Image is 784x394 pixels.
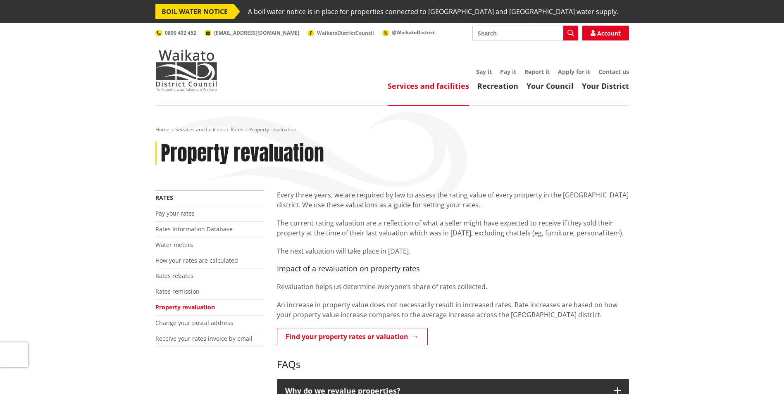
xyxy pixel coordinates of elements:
[165,29,196,36] span: 0800 492 452
[527,81,574,91] a: Your Council
[155,256,238,264] a: How your rates are calculated
[155,241,193,249] a: Water meters
[388,81,469,91] a: Services and facilities
[317,29,374,36] span: WaikatoDistrictCouncil
[477,81,518,91] a: Recreation
[277,347,629,370] h3: FAQs
[277,300,629,320] p: An increase in property value does not necessarily result in increased rates. Rate increases are ...
[472,26,578,40] input: Search input
[277,282,629,292] p: Revaluation helps us determine everyone’s share of rates collected.
[582,81,629,91] a: Your District
[155,194,173,202] a: Rates
[155,126,629,133] nav: breadcrumb
[277,246,629,256] p: The next valuation will take place in [DATE].
[205,29,299,36] a: [EMAIL_ADDRESS][DOMAIN_NAME]
[277,328,428,345] a: Find your property rates or valuation
[476,68,492,76] a: Say it
[382,29,435,36] a: @WaikatoDistrict
[155,272,193,280] a: Rates rebates
[277,218,629,238] p: The current rating valuation are a reflection of what a seller might have expected to receive if ...
[500,68,516,76] a: Pay it
[155,209,195,217] a: Pay your rates
[249,126,296,133] span: Property revaluation
[598,68,629,76] a: Contact us
[307,29,374,36] a: WaikatoDistrictCouncil
[155,4,234,19] span: BOIL WATER NOTICE
[248,4,618,19] span: A boil water notice is in place for properties connected to [GEOGRAPHIC_DATA] and [GEOGRAPHIC_DAT...
[155,335,253,342] a: Receive your rates invoice by email
[155,225,233,233] a: Rates Information Database
[524,68,550,76] a: Report it
[155,287,200,295] a: Rates remission
[582,26,629,40] a: Account
[231,126,243,133] a: Rates
[155,319,233,327] a: Change your postal address
[161,142,324,166] h1: Property revaluation
[175,126,225,133] a: Services and facilities
[277,264,629,273] h4: Impact of a revaluation on property rates
[155,303,215,311] a: Property revaluation
[155,29,196,36] a: 0800 492 452
[558,68,590,76] a: Apply for it
[155,126,169,133] a: Home
[277,190,629,210] p: Every three years, we are required by law to assess the rating value of every property in the [GE...
[214,29,299,36] span: [EMAIL_ADDRESS][DOMAIN_NAME]
[392,29,435,36] span: @WaikatoDistrict
[155,50,217,91] img: Waikato District Council - Te Kaunihera aa Takiwaa o Waikato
